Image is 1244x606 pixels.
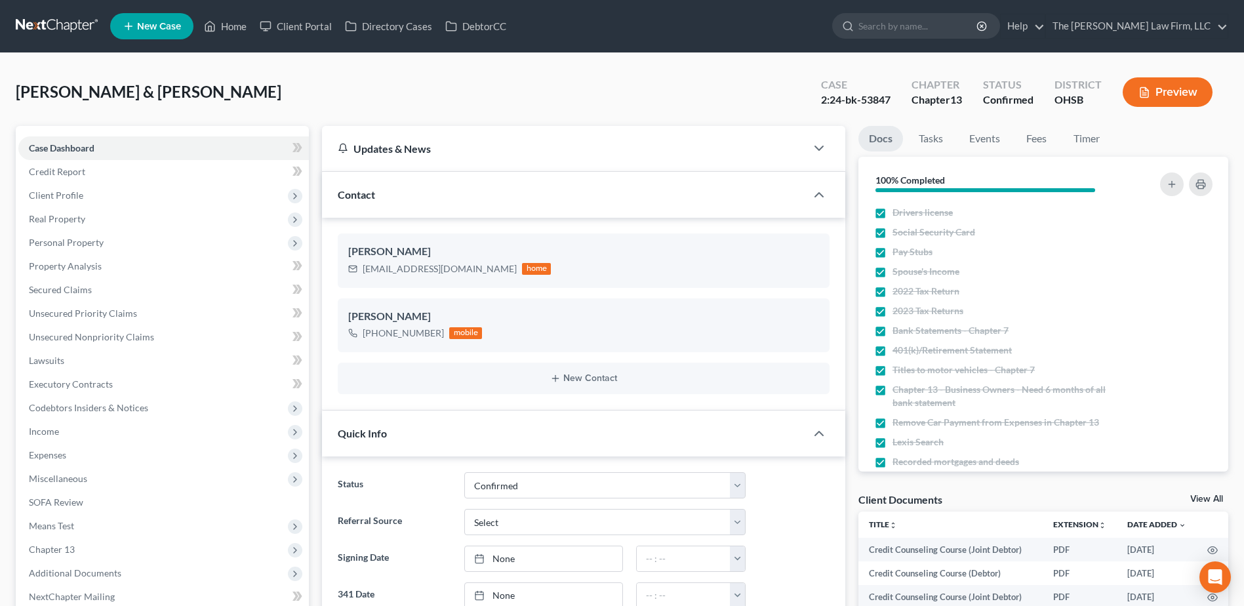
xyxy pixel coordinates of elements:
div: District [1054,77,1102,92]
a: View All [1190,495,1223,504]
label: Referral Source [331,509,457,535]
span: Titles to motor vehicles - Chapter 7 [893,363,1035,376]
a: DebtorCC [439,14,513,38]
a: Client Portal [253,14,338,38]
span: Codebtors Insiders & Notices [29,402,148,413]
span: Recorded mortgages and deeds [893,455,1019,468]
span: Pay Stubs [893,245,933,258]
span: Case Dashboard [29,142,94,153]
td: Credit Counseling Course (Joint Debtor) [858,538,1043,561]
a: Docs [858,126,903,151]
a: Unsecured Priority Claims [18,302,309,325]
span: Real Property [29,213,85,224]
a: Secured Claims [18,278,309,302]
span: Bank Statements - Chapter 7 [893,324,1009,337]
a: Extensionunfold_more [1053,519,1106,529]
a: Date Added expand_more [1127,519,1186,529]
label: Signing Date [331,546,457,572]
span: Client Profile [29,190,83,201]
div: 2:24-bk-53847 [821,92,891,108]
a: Executory Contracts [18,373,309,396]
div: mobile [449,327,482,339]
span: Income [29,426,59,437]
div: [PHONE_NUMBER] [363,327,444,340]
div: [EMAIL_ADDRESS][DOMAIN_NAME] [363,262,517,275]
input: Search by name... [858,14,978,38]
span: Secured Claims [29,284,92,295]
span: Drivers license [893,206,953,219]
td: PDF [1043,561,1117,585]
div: Case [821,77,891,92]
td: PDF [1043,538,1117,561]
a: Credit Report [18,160,309,184]
span: Unsecured Nonpriority Claims [29,331,154,342]
button: New Contact [348,373,819,384]
a: Fees [1016,126,1058,151]
span: Remove Car Payment from Expenses in Chapter 13 [893,416,1099,429]
div: Open Intercom Messenger [1199,561,1231,593]
i: unfold_more [889,521,897,529]
span: Chapter 13 - Business Owners - Need 6 months of all bank statement [893,383,1125,409]
span: Contact [338,188,375,201]
span: Lexis Search [893,435,944,449]
span: Lawsuits [29,355,64,366]
a: Timer [1063,126,1110,151]
div: Updates & News [338,142,790,155]
a: Home [197,14,253,38]
td: [DATE] [1117,561,1197,585]
span: Credit Report [29,166,85,177]
span: Quick Info [338,427,387,439]
a: Unsecured Nonpriority Claims [18,325,309,349]
span: 2022 Tax Return [893,285,959,298]
span: Spouse's Income [893,265,959,278]
div: Confirmed [983,92,1033,108]
span: Means Test [29,520,74,531]
span: Expenses [29,449,66,460]
a: SOFA Review [18,491,309,514]
span: [PERSON_NAME] & [PERSON_NAME] [16,82,281,101]
span: Chapter 13 [29,544,75,555]
i: unfold_more [1098,521,1106,529]
a: None [465,546,622,571]
button: Preview [1123,77,1213,107]
a: Case Dashboard [18,136,309,160]
span: Executory Contracts [29,378,113,390]
a: Directory Cases [338,14,439,38]
span: Unsecured Priority Claims [29,308,137,319]
span: 2023 Tax Returns [893,304,963,317]
div: Chapter [912,92,962,108]
div: Status [983,77,1033,92]
span: New Case [137,22,181,31]
div: Client Documents [858,493,942,506]
span: 401(k)/Retirement Statement [893,344,1012,357]
a: The [PERSON_NAME] Law Firm, LLC [1046,14,1228,38]
a: Titleunfold_more [869,519,897,529]
div: home [522,263,551,275]
a: Lawsuits [18,349,309,373]
td: Credit Counseling Course (Debtor) [858,561,1043,585]
input: -- : -- [637,546,731,571]
span: Miscellaneous [29,473,87,484]
span: Personal Property [29,237,104,248]
a: Events [959,126,1011,151]
div: Chapter [912,77,962,92]
a: Property Analysis [18,254,309,278]
i: expand_more [1178,521,1186,529]
strong: 100% Completed [875,174,945,186]
span: SOFA Review [29,496,83,508]
div: [PERSON_NAME] [348,309,819,325]
a: Tasks [908,126,953,151]
label: Status [331,472,457,498]
span: 13 [950,93,962,106]
span: NextChapter Mailing [29,591,115,602]
span: Property Analysis [29,260,102,272]
span: Social Security Card [893,226,975,239]
div: [PERSON_NAME] [348,244,819,260]
a: Help [1001,14,1045,38]
div: OHSB [1054,92,1102,108]
td: [DATE] [1117,538,1197,561]
span: Additional Documents [29,567,121,578]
